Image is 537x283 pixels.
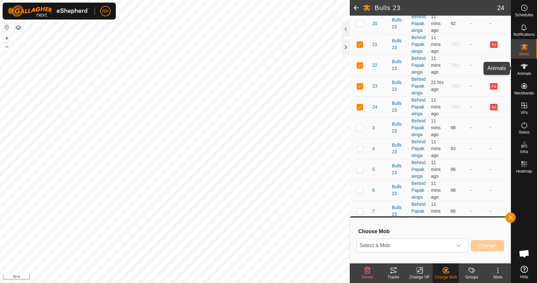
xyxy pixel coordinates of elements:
[487,138,507,159] td: -
[392,58,406,72] div: Bulls 23
[471,240,504,251] button: Change
[514,91,534,95] span: Neckbands
[380,274,407,280] div: Tracks
[451,21,456,26] span: 92
[411,14,426,33] a: Behind Papakainga
[372,104,377,110] span: 24
[392,100,406,114] div: Bulls 23
[372,83,377,90] span: 23
[392,204,406,218] div: Bulls 23
[451,167,456,172] span: 96
[451,104,460,109] span: TBD
[517,72,531,76] span: Animals
[468,201,487,221] td: -
[520,275,528,279] span: Help
[372,187,375,194] span: 6
[490,41,497,48] button: Ad
[372,124,375,131] span: 3
[358,228,504,234] h3: Choose Mob
[520,150,528,154] span: Infra
[451,146,456,151] span: 93
[392,163,406,176] div: Bulls 23
[392,183,406,197] div: Bulls 23
[372,20,377,27] span: 20
[468,159,487,180] td: -
[431,14,441,33] span: 1 Sept 2025, 12:37 pm
[452,239,465,252] div: dropdown trigger
[451,42,460,47] span: TBD
[485,274,511,280] div: More
[519,52,529,56] span: Mobs
[431,202,441,220] span: 1 Sept 2025, 12:37 pm
[411,202,426,220] a: Behind Papakainga
[468,180,487,201] td: -
[451,63,460,68] span: TBD
[14,24,22,32] button: Map Layers
[451,188,456,193] span: 96
[468,13,487,34] td: -
[372,62,377,69] span: 22
[392,37,406,51] div: Bulls 23
[375,4,497,12] h2: Bulls 23
[490,62,497,69] button: Ad
[411,97,426,116] a: Behind Papakainga
[468,34,487,55] td: -
[487,180,507,201] td: -
[459,274,485,280] div: Groups
[514,244,534,263] a: Open chat
[8,5,89,17] img: Gallagher Logo
[411,160,426,179] a: Behind Papakainga
[468,55,487,76] td: -
[490,83,497,90] button: Ad
[487,159,507,180] td: -
[431,118,441,137] span: 1 Sept 2025, 12:38 pm
[468,96,487,117] td: -
[431,139,441,158] span: 1 Sept 2025, 12:37 pm
[411,35,426,54] a: Behind Papakainga
[516,169,532,173] span: Heatmap
[411,181,426,200] a: Behind Papakainga
[392,17,406,30] div: Bulls 23
[515,13,533,17] span: Schedules
[468,138,487,159] td: -
[3,23,11,31] button: Reset Map
[372,41,377,48] span: 21
[520,111,528,115] span: VPs
[487,117,507,138] td: -
[468,76,487,96] td: -
[431,181,441,200] span: 1 Sept 2025, 12:38 pm
[514,33,535,36] span: Notifications
[411,118,426,137] a: Behind Papakainga
[372,145,375,152] span: 4
[411,77,426,95] a: Behind Papakainga
[372,208,375,215] span: 7
[431,97,441,116] span: 1 Sept 2025, 12:38 pm
[362,275,373,279] span: Delete
[431,56,441,75] span: 1 Sept 2025, 12:38 pm
[3,43,11,50] button: –
[102,8,109,15] span: RH
[479,243,496,248] span: Change
[372,166,375,173] span: 5
[411,139,426,158] a: Behind Papakainga
[511,263,537,281] a: Help
[431,35,441,54] span: 1 Sept 2025, 12:38 pm
[487,13,507,34] td: -
[3,34,11,42] button: +
[497,3,504,13] span: 24
[431,80,444,92] span: 31 Aug 2025, 3:08 pm
[487,201,507,221] td: -
[451,125,456,130] span: 98
[392,121,406,134] div: Bulls 23
[490,104,497,110] button: Ad
[181,275,201,280] a: Contact Us
[431,160,441,179] span: 1 Sept 2025, 12:37 pm
[407,274,433,280] div: Change VP
[392,142,406,155] div: Bulls 23
[451,208,456,214] span: 86
[392,79,406,93] div: Bulls 23
[357,239,452,252] span: Select a Mob
[149,275,174,280] a: Privacy Policy
[433,274,459,280] div: Change Mob
[468,117,487,138] td: -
